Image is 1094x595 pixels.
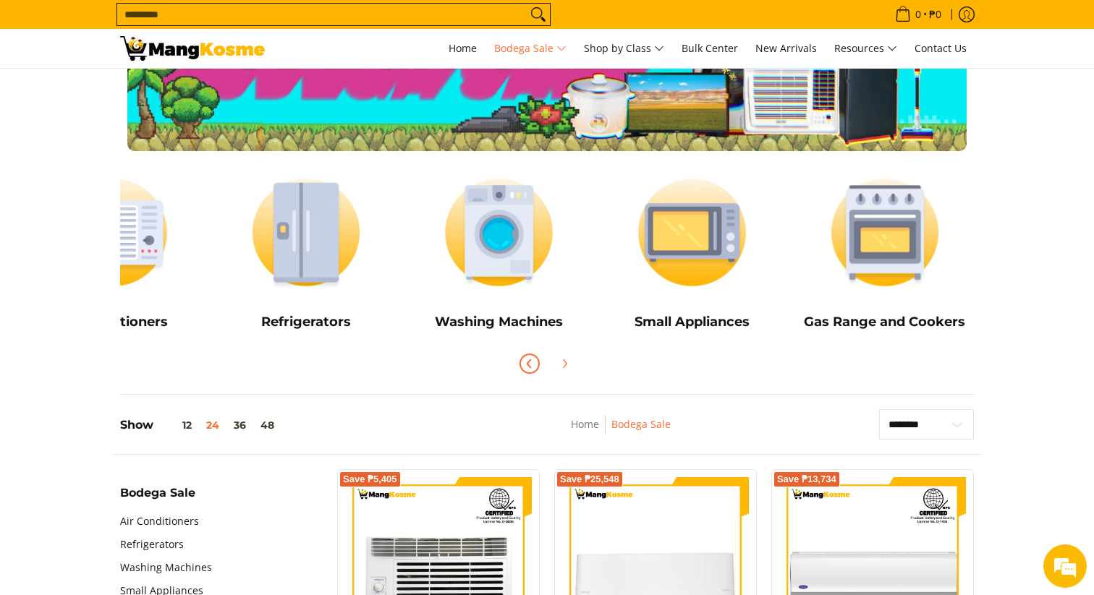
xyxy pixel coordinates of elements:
[548,348,580,380] button: Next
[153,419,199,431] button: 12
[891,7,946,22] span: •
[827,29,904,68] a: Resources
[226,419,253,431] button: 36
[577,29,671,68] a: Shop by Class
[441,29,484,68] a: Home
[120,510,199,533] a: Air Conditioners
[611,417,671,431] a: Bodega Sale
[120,487,195,499] span: Bodega Sale
[571,417,599,431] a: Home
[560,475,619,484] span: Save ₱25,548
[796,314,975,330] h5: Gas Range and Cookers
[410,166,588,299] img: Washing Machines
[410,314,588,330] h5: Washing Machines
[603,166,781,299] img: Small Appliances
[120,487,195,510] summary: Open
[777,475,836,484] span: Save ₱13,734
[217,314,396,330] h5: Refrigerators
[907,29,974,68] a: Contact Us
[915,41,967,55] span: Contact Us
[748,29,824,68] a: New Arrivals
[478,416,764,448] nav: Breadcrumbs
[603,166,781,341] a: Small Appliances Small Appliances
[927,9,944,20] span: ₱0
[755,41,817,55] span: New Arrivals
[514,348,546,380] button: Previous
[584,40,664,58] span: Shop by Class
[796,166,975,341] a: Cookers Gas Range and Cookers
[120,533,184,556] a: Refrigerators
[487,29,574,68] a: Bodega Sale
[913,9,923,20] span: 0
[120,418,281,432] h5: Show
[527,4,550,25] button: Search
[217,166,396,299] img: Refrigerators
[410,166,588,341] a: Washing Machines Washing Machines
[120,36,265,61] img: Bodega Sale l Mang Kosme: Cost-Efficient &amp; Quality Home Appliances
[279,29,974,68] nav: Main Menu
[199,419,226,431] button: 24
[682,41,738,55] span: Bulk Center
[796,166,975,299] img: Cookers
[494,40,567,58] span: Bodega Sale
[253,419,281,431] button: 48
[217,166,396,341] a: Refrigerators Refrigerators
[674,29,745,68] a: Bulk Center
[120,556,212,579] a: Washing Machines
[343,475,397,484] span: Save ₱5,405
[449,41,477,55] span: Home
[834,40,897,58] span: Resources
[603,314,781,330] h5: Small Appliances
